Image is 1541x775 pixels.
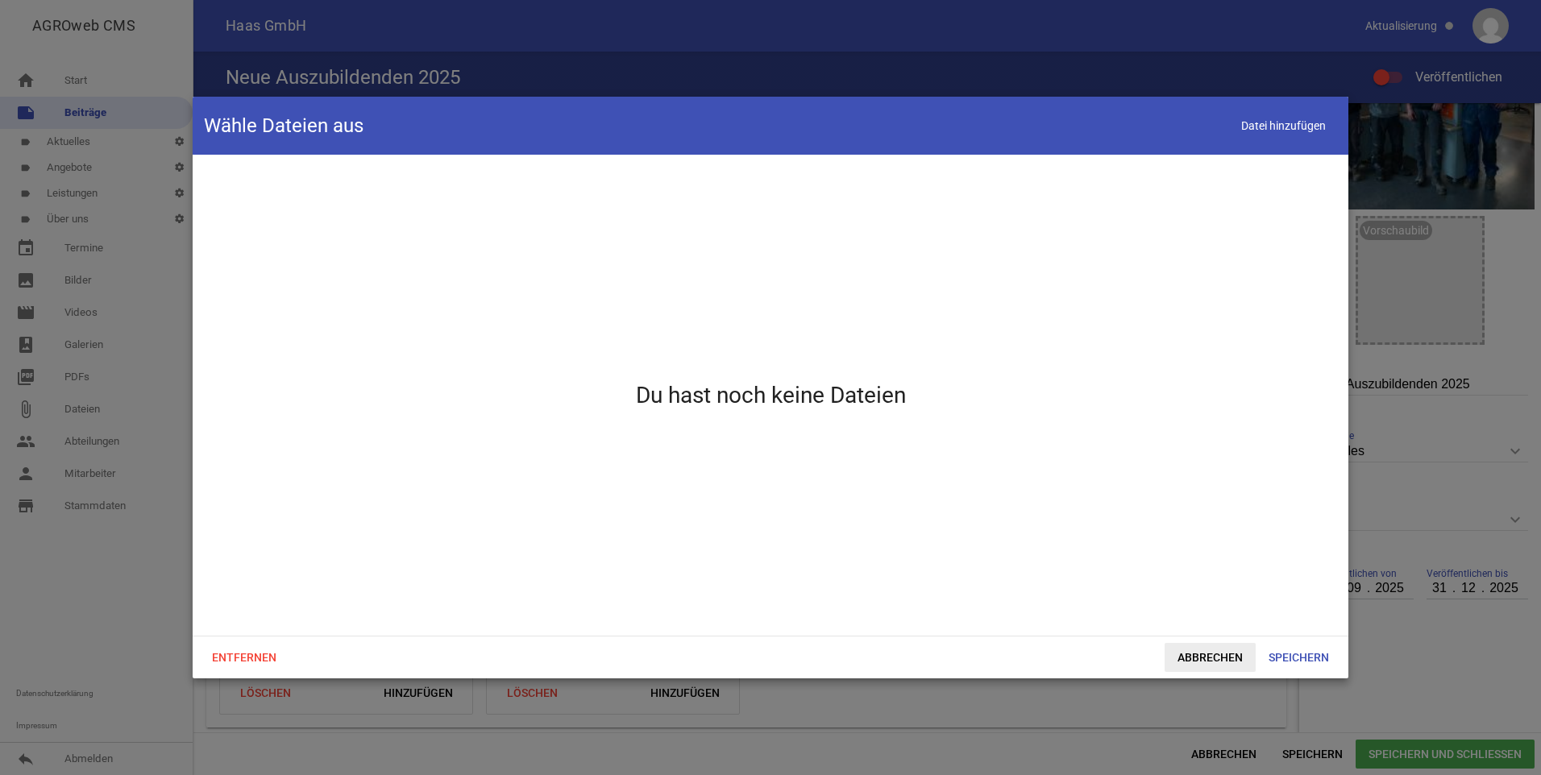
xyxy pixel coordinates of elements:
span: Speichern [1256,643,1342,672]
span: Entfernen [199,643,289,672]
span: Datei hinzufügen [1230,110,1337,143]
h4: Wähle Dateien aus [204,113,363,139]
span: Du hast noch keine Dateien [636,387,906,404]
span: Abbrechen [1165,643,1256,672]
